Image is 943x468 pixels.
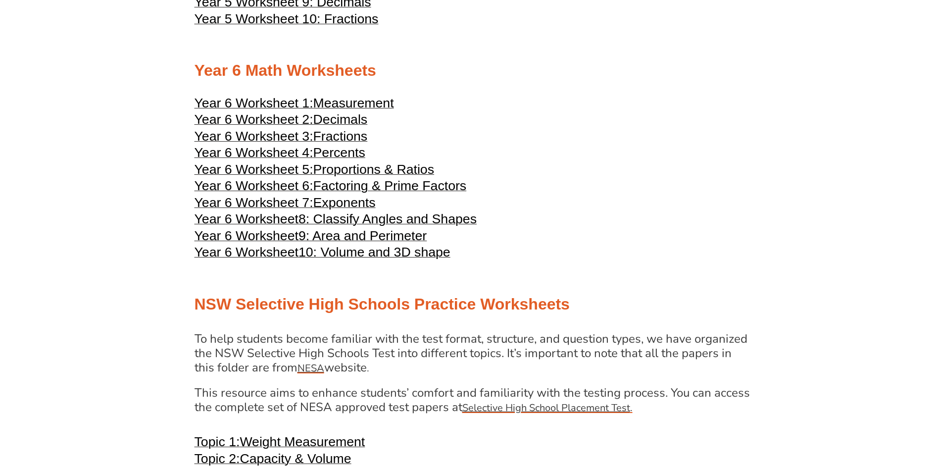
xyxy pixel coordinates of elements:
span: Proportions & Ratios [313,162,434,177]
span: Year 5 Worksheet 10: Fractions [195,11,379,26]
span: Percents [313,145,365,160]
span: 9: Area and Perimeter [298,228,427,243]
span: Factoring & Prime Factors [313,178,467,193]
iframe: Chat Widget [778,356,943,468]
span: Year 6 Worksheet 2: [195,112,313,127]
a: Year 6 Worksheet 5:Proportions & Ratios [195,166,435,176]
a: Year 6 Worksheet 6:Factoring & Prime Factors [195,183,467,193]
a: Year 5 Worksheet 10: Fractions [195,16,379,26]
span: Measurement [313,96,394,110]
span: Topic 1: [195,434,240,449]
h2: Year 6 Math Worksheets [195,60,749,81]
span: 8: Classify Angles and Shapes [298,211,477,226]
span: Year 6 Worksheet 3: [195,129,313,144]
a: Year 6 Worksheet10: Volume and 3D shape [195,249,450,259]
a: Year 6 Worksheet 7:Exponents [195,200,376,209]
a: Topic 2:Capacity & Volume [195,456,351,466]
a: Year 6 Worksheet8: Classify Angles and Shapes [195,216,477,226]
h2: NSW Selective High Schools Practice Worksheets [195,294,749,315]
a: Topic 1:Weight Measurement [195,439,365,449]
span: Decimals [313,112,368,127]
span: Weight Measurement [240,434,365,449]
a: Year 6 Worksheet 4:Percents [195,150,365,159]
h4: To help students become familiar with the test format, structure, and question types, we have org... [195,332,750,375]
a: Year 6 Worksheet9: Area and Perimeter [195,233,427,243]
span: Year 6 Worksheet 6: [195,178,313,193]
span: Year 6 Worksheet 4: [195,145,313,160]
a: Year 6 Worksheet 3:Fractions [195,133,368,143]
u: Selective High School Placement Test [462,401,630,415]
span: Year 6 Worksheet 1: [195,96,313,110]
span: Year 6 Worksheet [195,245,298,260]
a: Year 6 Worksheet 2:Decimals [195,116,368,126]
span: Year 6 Worksheet [195,211,298,226]
span: NESA [298,362,324,375]
span: Year 6 Worksheet 7: [195,195,313,210]
a: Selective High School Placement Test. [462,399,633,415]
a: Year 6 Worksheet 1:Measurement [195,100,394,110]
span: Year 6 Worksheet [195,228,298,243]
span: Capacity & Volume [240,451,351,466]
span: 10: Volume and 3D shape [298,245,450,260]
h4: This resource aims to enhance students’ comfort and familiarity with the testing process. You can... [195,386,750,416]
span: Year 6 Worksheet 5: [195,162,313,177]
a: NESA [298,360,324,375]
span: Topic 2: [195,451,240,466]
span: . [630,401,633,415]
span: Exponents [313,195,376,210]
span: . [367,362,369,375]
span: Fractions [313,129,368,144]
